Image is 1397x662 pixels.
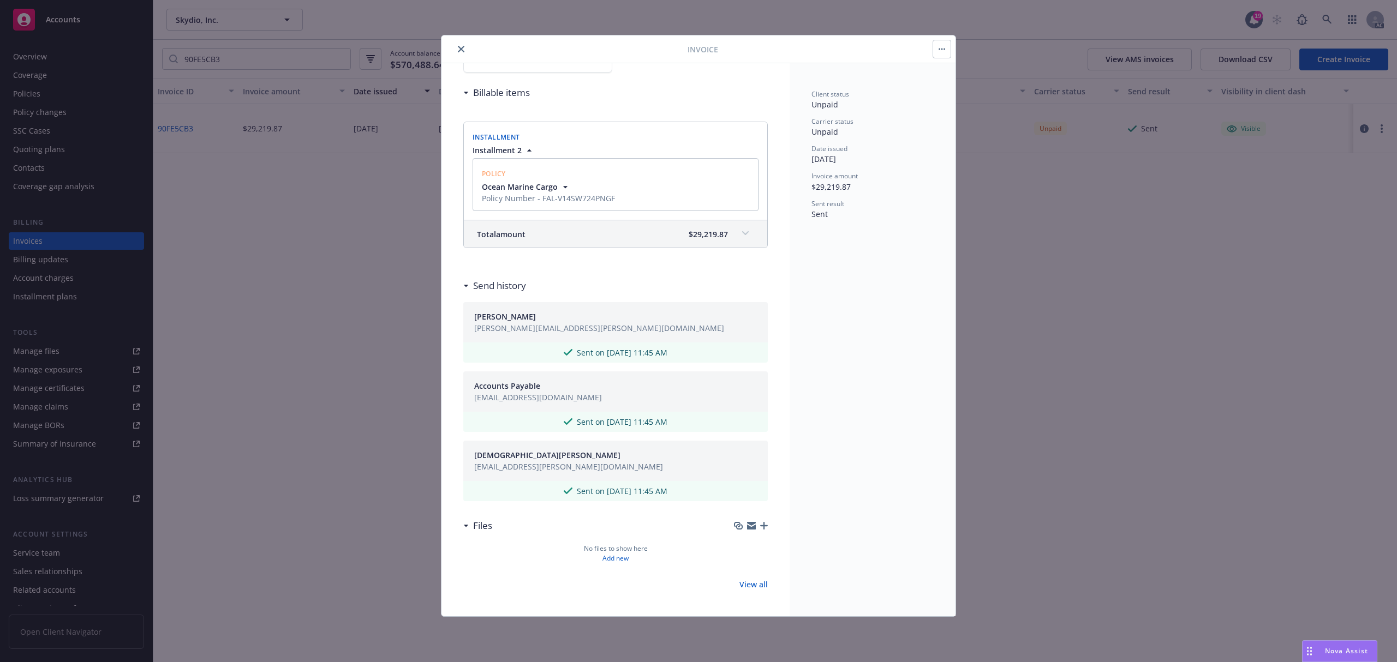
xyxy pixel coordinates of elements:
[473,86,530,100] h3: Billable items
[474,380,602,392] button: Accounts Payable
[811,171,858,180] span: Invoice amount
[473,145,535,156] button: Installment 2
[584,544,648,553] span: No files to show here
[811,89,849,99] span: Client status
[811,144,847,153] span: Date issued
[811,117,853,126] span: Carrier status
[473,133,520,142] span: Installment
[463,519,492,533] div: Files
[473,519,492,533] h3: Files
[811,99,838,110] span: Unpaid
[688,44,718,55] span: Invoice
[811,199,844,208] span: Sent result
[474,461,663,472] span: [EMAIL_ADDRESS][PERSON_NAME][DOMAIN_NAME]
[482,181,558,192] span: Ocean Marine Cargo
[474,449,620,461] span: [DEMOGRAPHIC_DATA][PERSON_NAME]
[577,347,667,358] span: Sent on [DATE] 11:45 AM
[474,449,663,461] button: [DEMOGRAPHIC_DATA][PERSON_NAME]
[482,169,506,178] span: Policy
[474,311,536,322] span: [PERSON_NAME]
[577,416,667,428] span: Sent on [DATE] 11:45 AM
[474,311,724,322] button: [PERSON_NAME]
[689,228,728,240] span: $29,219.87
[474,380,540,392] span: Accounts Payable
[473,279,526,293] h3: Send history
[811,182,851,192] span: $29,219.87
[482,181,615,192] button: Ocean Marine Cargo
[577,485,667,497] span: Sent on [DATE] 11:45 AM
[474,392,602,403] span: [EMAIL_ADDRESS][DOMAIN_NAME]
[463,86,530,100] div: Billable items
[1325,646,1368,655] span: Nova Assist
[602,553,629,563] a: Add new
[455,43,468,56] button: close
[811,154,836,164] span: [DATE]
[473,145,522,156] span: Installment 2
[1302,640,1377,662] button: Nova Assist
[1303,641,1316,661] div: Drag to move
[739,579,768,590] a: View all
[811,127,838,137] span: Unpaid
[477,228,526,240] span: Total amount
[463,279,526,293] div: Send history
[811,209,828,219] span: Sent
[464,220,767,248] div: Totalamount$29,219.87
[482,192,615,204] span: Policy Number - FAL-V14SW724PNGF
[474,322,724,334] span: [PERSON_NAME][EMAIL_ADDRESS][PERSON_NAME][DOMAIN_NAME]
